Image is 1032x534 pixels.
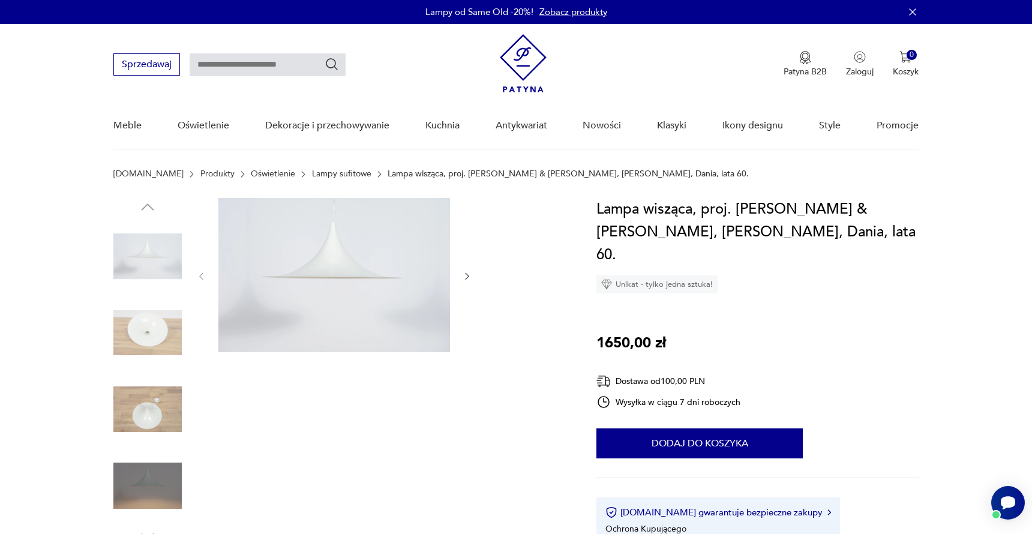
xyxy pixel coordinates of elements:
button: Sprzedawaj [113,53,180,76]
h1: Lampa wisząca, proj. [PERSON_NAME] & [PERSON_NAME], [PERSON_NAME], Dania, lata 60. [596,198,919,266]
button: 0Koszyk [893,51,919,77]
a: Antykwariat [496,103,547,149]
a: Ikony designu [722,103,783,149]
a: Sprzedawaj [113,61,180,70]
img: Patyna - sklep z meblami i dekoracjami vintage [500,34,547,92]
iframe: Smartsupp widget button [991,486,1025,520]
a: Style [819,103,841,149]
button: Zaloguj [846,51,874,77]
img: Zdjęcie produktu Lampa wisząca, proj. Claus Bonderup & Torsten Thorup, Fog Mørup, Dania, lata 60. [113,299,182,367]
div: Wysyłka w ciągu 7 dni roboczych [596,395,740,409]
button: Szukaj [325,57,339,71]
a: Oświetlenie [178,103,229,149]
img: Ikona medalu [799,51,811,64]
a: Ikona medaluPatyna B2B [784,51,827,77]
img: Zdjęcie produktu Lampa wisząca, proj. Claus Bonderup & Torsten Thorup, Fog Mørup, Dania, lata 60. [113,452,182,520]
img: Ikonka użytkownika [854,51,866,63]
img: Ikona diamentu [601,279,612,290]
p: Koszyk [893,66,919,77]
img: Zdjęcie produktu Lampa wisząca, proj. Claus Bonderup & Torsten Thorup, Fog Mørup, Dania, lata 60. [113,375,182,443]
button: [DOMAIN_NAME] gwarantuje bezpieczne zakupy [605,506,830,518]
img: Ikona koszyka [899,51,911,63]
a: Nowości [583,103,621,149]
img: Ikona certyfikatu [605,506,617,518]
a: [DOMAIN_NAME] [113,169,184,179]
a: Meble [113,103,142,149]
a: Kuchnia [425,103,460,149]
img: Zdjęcie produktu Lampa wisząca, proj. Claus Bonderup & Torsten Thorup, Fog Mørup, Dania, lata 60. [218,198,450,352]
a: Klasyki [657,103,686,149]
a: Dekoracje i przechowywanie [265,103,389,149]
img: Ikona dostawy [596,374,611,389]
p: Patyna B2B [784,66,827,77]
a: Promocje [877,103,919,149]
button: Patyna B2B [784,51,827,77]
a: Oświetlenie [251,169,295,179]
a: Lampy sufitowe [312,169,371,179]
div: Unikat - tylko jedna sztuka! [596,275,718,293]
img: Ikona strzałki w prawo [827,509,831,515]
p: Zaloguj [846,66,874,77]
button: Dodaj do koszyka [596,428,803,458]
p: Lampa wisząca, proj. [PERSON_NAME] & [PERSON_NAME], [PERSON_NAME], Dania, lata 60. [388,169,749,179]
a: Zobacz produkty [539,6,607,18]
div: Dostawa od 100,00 PLN [596,374,740,389]
p: Lampy od Same Old -20%! [425,6,533,18]
a: Produkty [200,169,235,179]
img: Zdjęcie produktu Lampa wisząca, proj. Claus Bonderup & Torsten Thorup, Fog Mørup, Dania, lata 60. [113,222,182,290]
p: 1650,00 zł [596,332,666,355]
div: 0 [907,50,917,60]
